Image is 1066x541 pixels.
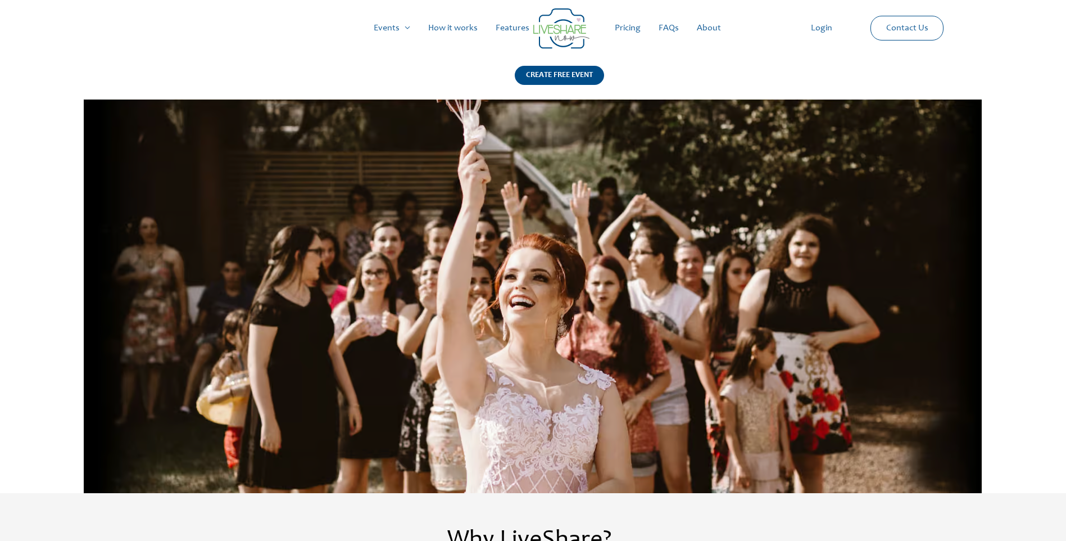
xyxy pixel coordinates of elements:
[487,10,538,46] a: Features
[84,99,982,493] img: about banner | Live Photo Slideshow for Events | Create Free Events Album for Any Occasion
[533,8,589,49] img: Group 14 | Live Photo Slideshow for Events | Create Free Events Album for Any Occasion
[650,10,688,46] a: FAQs
[802,10,841,46] a: Login
[606,10,650,46] a: Pricing
[688,10,730,46] a: About
[365,10,419,46] a: Events
[877,16,937,40] a: Contact Us
[515,66,604,85] div: CREATE FREE EVENT
[515,66,604,99] a: CREATE FREE EVENT
[20,10,1046,46] nav: Site Navigation
[419,10,487,46] a: How it works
